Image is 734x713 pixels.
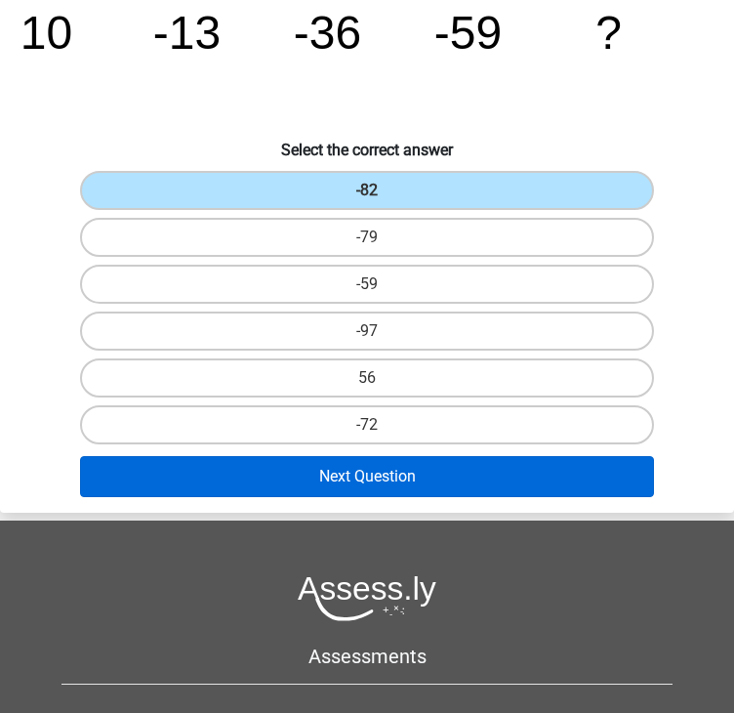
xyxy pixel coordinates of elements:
label: -82 [80,171,653,210]
tspan: -36 [294,7,361,59]
tspan: ? [595,7,622,59]
tspan: -59 [434,7,502,59]
h5: Assessments [61,645,673,668]
img: Assessly logo [298,575,436,621]
tspan: -13 [153,7,221,59]
label: -97 [80,312,653,351]
label: 56 [80,358,653,398]
label: -79 [80,218,653,257]
button: Next Question [80,456,653,497]
label: -72 [80,405,653,444]
label: -59 [80,265,653,304]
tspan: 10 [20,7,72,59]
h6: Select the correct answer [8,137,726,159]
